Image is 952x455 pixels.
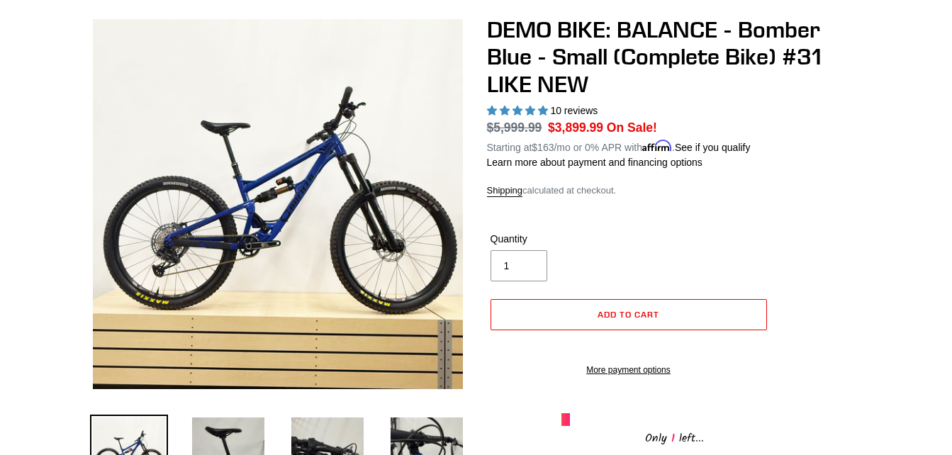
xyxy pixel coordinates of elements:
span: 10 reviews [550,105,598,116]
span: Affirm [642,140,672,152]
div: Only left... [561,426,788,448]
label: Quantity [491,232,625,247]
span: $3,899.99 [548,120,603,135]
s: $5,999.99 [487,120,542,135]
p: Starting at /mo or 0% APR with . [487,137,751,155]
a: See if you qualify - Learn more about Affirm Financing (opens in modal) [675,142,751,153]
div: calculated at checkout. [487,184,863,198]
a: Shipping [487,185,523,197]
button: Add to cart [491,299,767,330]
span: 5.00 stars [487,105,551,116]
span: Add to cart [598,309,659,320]
span: $163 [532,142,554,153]
a: Learn more about payment and financing options [487,157,702,168]
span: 1 [667,429,679,447]
a: More payment options [491,364,767,376]
span: On Sale! [607,118,657,137]
h1: DEMO BIKE: BALANCE - Bomber Blue - Small (Complete Bike) #31 LIKE NEW [487,16,863,98]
